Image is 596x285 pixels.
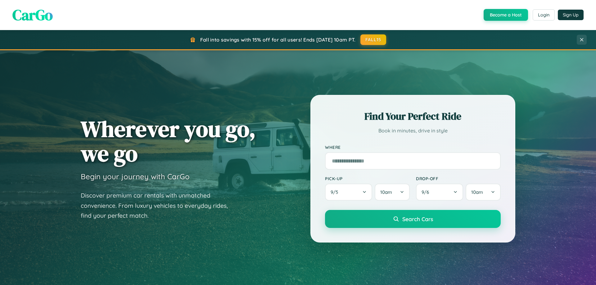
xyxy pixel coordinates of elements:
[533,9,555,20] button: Login
[325,176,410,181] label: Pick-up
[466,184,501,201] button: 10am
[331,189,341,195] span: 9 / 5
[375,184,410,201] button: 10am
[325,145,501,150] label: Where
[471,189,483,195] span: 10am
[81,172,190,181] h3: Begin your journey with CarGo
[416,184,463,201] button: 9/6
[325,109,501,123] h2: Find Your Perfect Ride
[325,210,501,228] button: Search Cars
[380,189,392,195] span: 10am
[81,117,256,166] h1: Wherever you go, we go
[484,9,528,21] button: Become a Host
[416,176,501,181] label: Drop-off
[360,34,386,45] button: FALL15
[422,189,432,195] span: 9 / 6
[12,5,53,25] span: CarGo
[200,37,356,43] span: Fall into savings with 15% off for all users! Ends [DATE] 10am PT.
[325,184,372,201] button: 9/5
[558,10,584,20] button: Sign Up
[325,126,501,135] p: Book in minutes, drive in style
[81,190,236,221] p: Discover premium car rentals with unmatched convenience. From luxury vehicles to everyday rides, ...
[402,216,433,222] span: Search Cars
